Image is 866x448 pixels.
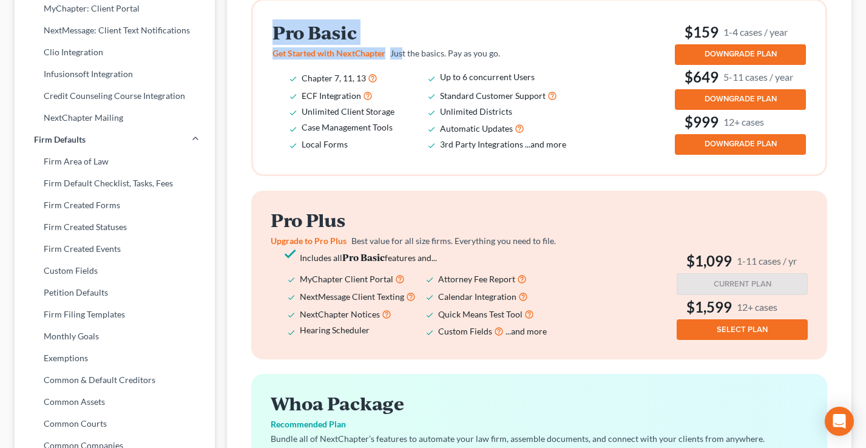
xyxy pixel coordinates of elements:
span: Up to 6 concurrent Users [440,72,535,82]
span: Hearing Scheduler [300,325,370,335]
a: Common & Default Creditors [15,369,215,391]
button: CURRENT PLAN [677,273,808,295]
button: DOWNGRADE PLAN [675,44,806,65]
p: Recommended Plan [271,418,808,430]
a: Common Courts [15,413,215,435]
span: Includes all features and... [300,253,437,263]
span: NextMessage Client Texting [300,291,404,302]
a: Exemptions [15,347,215,369]
span: Case Management Tools [302,122,393,132]
span: Quick Means Test Tool [438,309,523,319]
button: SELECT PLAN [677,319,808,340]
a: Custom Fields [15,260,215,282]
strong: Pro Basic [342,251,385,263]
span: ...and more [506,326,547,336]
a: Firm Created Forms [15,194,215,216]
span: MyChapter Client Portal [300,274,393,284]
span: CURRENT PLAN [714,279,771,289]
span: Custom Fields [438,326,492,336]
span: 3rd Party Integrations [440,139,523,149]
a: Petition Defaults [15,282,215,304]
small: 12+ cases [723,115,764,128]
a: Monthly Goals [15,325,215,347]
span: ECF Integration [302,90,361,101]
small: 1-4 cases / year [723,25,788,38]
button: DOWNGRADE PLAN [675,89,806,110]
span: DOWNGRADE PLAN [705,49,777,59]
h2: Whoa Package [271,393,808,413]
a: NextChapter Mailing [15,107,215,129]
a: Common Assets [15,391,215,413]
small: 12+ cases [737,300,777,313]
h3: $1,099 [677,251,808,271]
small: 1-11 cases / yr [737,254,797,267]
h3: $999 [675,112,806,132]
span: Automatic Updates [440,123,513,134]
a: Firm Filing Templates [15,304,215,325]
span: Just the basics. Pay as you go. [390,48,500,58]
span: Best value for all size firms. Everything you need to file. [351,236,556,246]
span: DOWNGRADE PLAN [705,139,777,149]
a: Firm Defaults [15,129,215,151]
a: Firm Default Checklist, Tasks, Fees [15,172,215,194]
span: Unlimited Districts [440,106,512,117]
h2: Pro Plus [271,210,581,230]
small: 5-11 cases / year [723,70,793,83]
span: Chapter 7, 11, 13 [302,73,366,83]
a: Firm Created Statuses [15,216,215,238]
span: ...and more [525,139,566,149]
span: SELECT PLAN [717,325,768,334]
span: Firm Defaults [34,134,86,146]
span: DOWNGRADE PLAN [705,94,777,104]
a: NextMessage: Client Text Notifications [15,19,215,41]
span: Calendar Integration [438,291,516,302]
span: NextChapter Notices [300,309,380,319]
h3: $649 [675,67,806,87]
h2: Pro Basic [272,22,583,42]
a: Clio Integration [15,41,215,63]
div: Open Intercom Messenger [825,407,854,436]
a: Firm Created Events [15,238,215,260]
a: Firm Area of Law [15,151,215,172]
h3: $1,599 [677,297,808,317]
h3: $159 [675,22,806,42]
span: Standard Customer Support [440,90,546,101]
span: Local Forms [302,139,348,149]
span: Attorney Fee Report [438,274,515,284]
span: Upgrade to Pro Plus [271,236,347,246]
span: Unlimited Client Storage [302,106,394,117]
span: Get Started with NextChapter [272,48,385,58]
a: Credit Counseling Course Integration [15,85,215,107]
p: Bundle all of NextChapter’s features to automate your law firm, assemble documents, and connect w... [271,433,808,445]
a: Infusionsoft Integration [15,63,215,85]
button: DOWNGRADE PLAN [675,134,806,155]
